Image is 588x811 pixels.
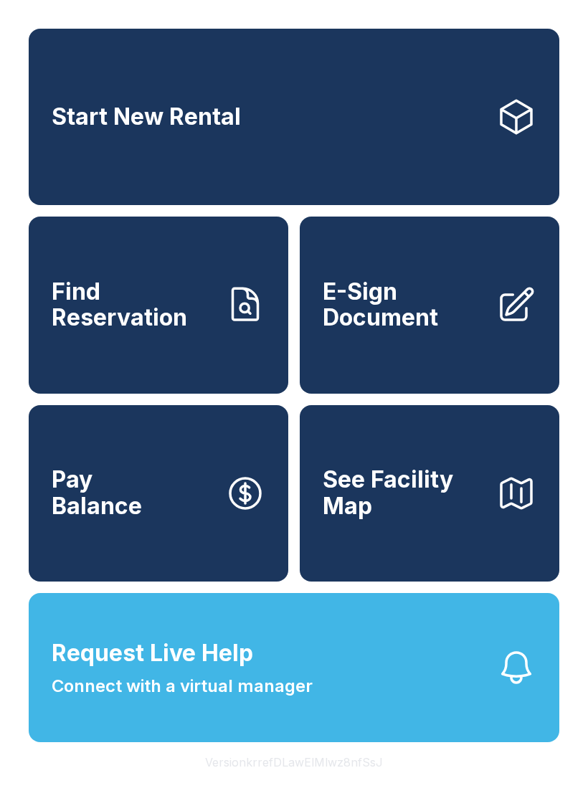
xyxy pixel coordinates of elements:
span: Pay Balance [52,467,142,519]
span: E-Sign Document [323,279,485,331]
span: Find Reservation [52,279,214,331]
button: See Facility Map [300,405,559,582]
span: Start New Rental [52,104,241,131]
button: VersionkrrefDLawElMlwz8nfSsJ [194,742,394,782]
a: Start New Rental [29,29,559,205]
span: Request Live Help [52,636,253,670]
button: Request Live HelpConnect with a virtual manager [29,593,559,742]
a: E-Sign Document [300,217,559,393]
span: See Facility Map [323,467,485,519]
a: Find Reservation [29,217,288,393]
span: Connect with a virtual manager [52,673,313,699]
button: PayBalance [29,405,288,582]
